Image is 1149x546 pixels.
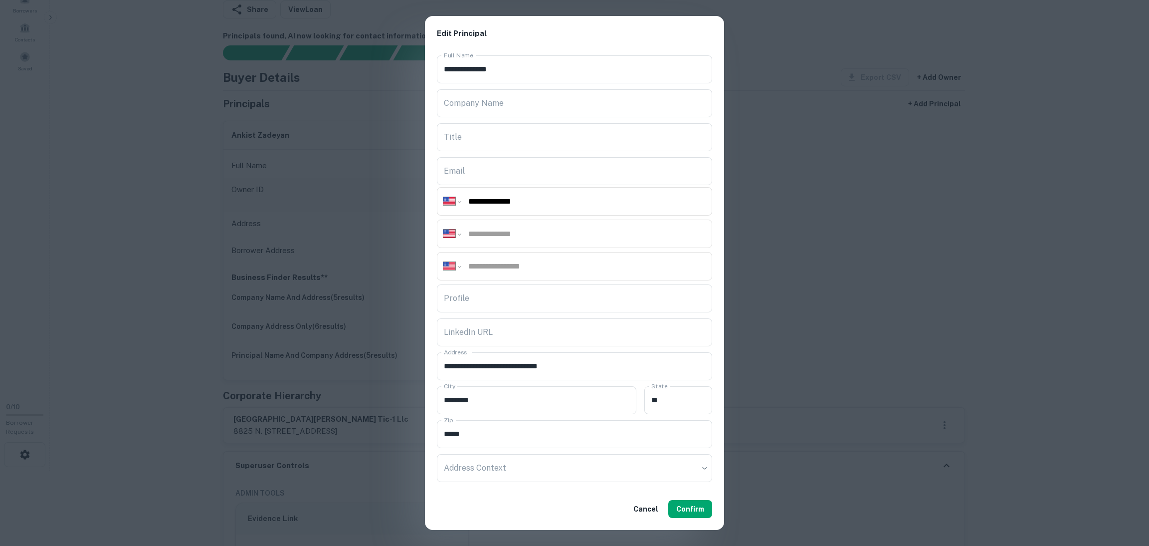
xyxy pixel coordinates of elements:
button: Cancel [629,500,662,518]
label: Zip [444,416,453,424]
label: City [444,382,455,390]
div: ​ [437,454,712,482]
label: Full Name [444,51,473,59]
h2: Edit Principal [425,16,724,51]
label: State [651,382,667,390]
button: Confirm [668,500,712,518]
iframe: Chat Widget [1099,466,1149,514]
label: Address [444,348,467,356]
